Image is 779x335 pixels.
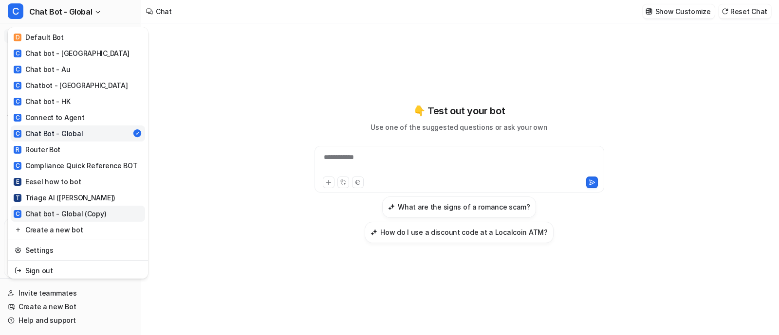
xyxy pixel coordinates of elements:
span: C [14,82,21,89]
img: reset [15,265,21,276]
span: C [14,162,21,170]
div: Eesel how to bot [14,176,81,187]
div: CChat Bot - Global [8,27,148,279]
div: Chat bot - Global (Copy) [14,209,106,219]
span: C [14,210,21,218]
span: C [14,66,21,73]
div: Chat bot - [GEOGRAPHIC_DATA] [14,48,130,58]
span: Chat Bot - Global [29,5,92,18]
span: C [14,98,21,106]
div: Triage AI ([PERSON_NAME]) [14,193,115,203]
span: T [14,194,21,202]
span: C [14,50,21,57]
div: Chatbot - [GEOGRAPHIC_DATA] [14,80,128,90]
div: Chat Bot - Global [14,128,83,139]
span: C [8,3,23,19]
div: Compliance Quick Reference BOT [14,160,138,171]
div: Default Bot [14,32,64,42]
span: D [14,34,21,41]
span: R [14,146,21,154]
a: Create a new bot [11,222,145,238]
span: C [14,130,21,138]
div: Connect to Agent [14,112,85,123]
img: reset [15,225,21,235]
div: Chat bot - HK [14,96,70,106]
div: Chat bot - Au [14,64,70,74]
span: E [14,178,21,186]
span: C [14,114,21,122]
div: Router Bot [14,144,60,155]
img: reset [15,245,21,255]
a: Settings [11,242,145,258]
a: Sign out [11,263,145,279]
